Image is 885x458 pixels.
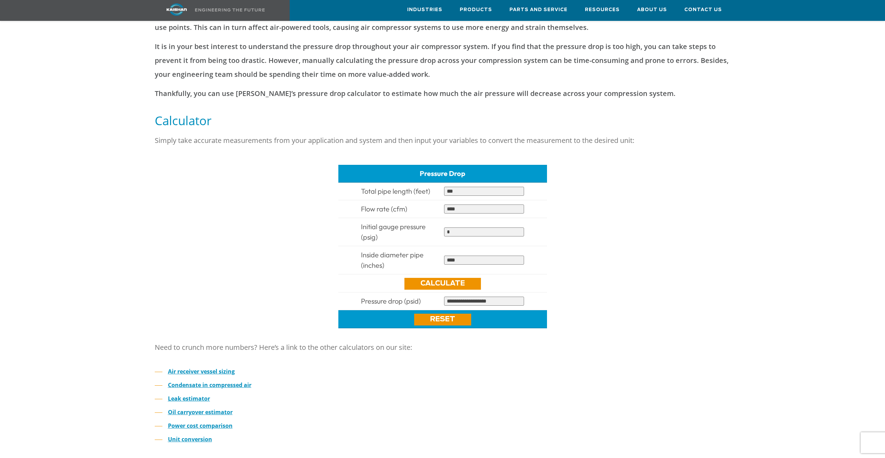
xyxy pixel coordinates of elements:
p: It is in your best interest to understand the pressure drop throughout your air compressor system... [155,40,731,81]
span: Parts and Service [509,6,568,14]
a: Products [460,0,492,19]
a: Oil carryover estimator [168,408,233,416]
a: Condensate in compressed air [168,381,251,389]
a: Leak estimator [168,395,210,402]
a: Power cost comparison [168,422,233,429]
p: Thankfully, you can use [PERSON_NAME]’s pressure drop calculator to estimate how much the air pre... [155,87,731,101]
span: Contact Us [684,6,722,14]
span: Pressure drop (psid) [361,297,421,305]
img: Engineering the future [195,8,265,11]
a: Air receiver vessel sizing [168,368,235,375]
h5: Calculator [155,113,731,128]
span: Total pipe length (feet) [361,187,430,195]
a: About Us [637,0,667,19]
span: Inside diameter pipe (inches) [361,250,424,270]
a: Contact Us [684,0,722,19]
span: About Us [637,6,667,14]
a: Unit conversion [168,435,212,443]
span: Industries [407,6,442,14]
a: Industries [407,0,442,19]
span: Flow rate (cfm) [361,204,407,213]
p: Need to crunch more numbers? Here’s a link to the other calculators on our site: [155,340,731,354]
a: Reset [414,314,471,326]
span: Pressure Drop [420,169,465,178]
p: Simply take accurate measurements from your application and system and then input your variables ... [155,134,731,147]
a: Calculate [404,278,481,290]
a: Parts and Service [509,0,568,19]
span: Resources [585,6,620,14]
img: kaishan logo [151,3,203,16]
span: Initial gauge pressure (psig) [361,222,426,241]
span: Products [460,6,492,14]
a: Resources [585,0,620,19]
